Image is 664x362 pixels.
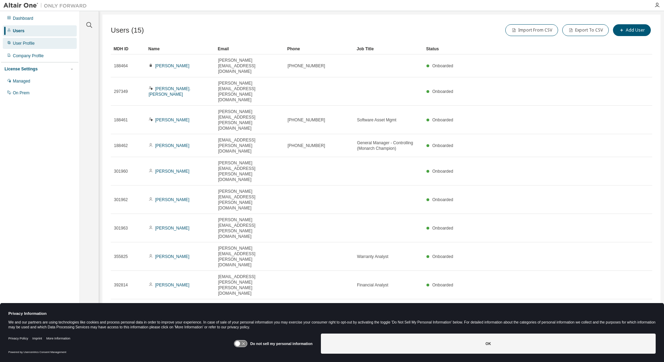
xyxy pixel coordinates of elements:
[114,169,128,174] span: 301960
[13,28,24,34] div: Users
[218,245,281,268] span: [PERSON_NAME][EMAIL_ADDRESS][PERSON_NAME][DOMAIN_NAME]
[218,274,281,296] span: [EMAIL_ADDRESS][PERSON_NAME][PERSON_NAME][DOMAIN_NAME]
[13,16,33,21] div: Dashboard
[155,283,190,287] a: [PERSON_NAME]
[13,90,30,96] div: On Prem
[357,140,420,151] span: General Manager - Controlling (Monarch Champion)
[155,197,190,202] a: [PERSON_NAME]
[155,143,190,148] a: [PERSON_NAME]
[114,225,128,231] span: 301963
[13,41,35,46] div: User Profile
[114,143,128,148] span: 188462
[613,24,651,36] button: Add User
[114,282,128,288] span: 392814
[155,118,190,122] a: [PERSON_NAME]
[218,58,281,74] span: [PERSON_NAME][EMAIL_ADDRESS][DOMAIN_NAME]
[288,63,325,69] span: [PHONE_NUMBER]
[432,197,453,202] span: Onboarded
[218,189,281,211] span: [PERSON_NAME][EMAIL_ADDRESS][PERSON_NAME][DOMAIN_NAME]
[288,143,325,148] span: [PHONE_NUMBER]
[357,43,421,54] div: Job Title
[505,24,558,36] button: Import From CSV
[357,282,388,288] span: Financial Analyst
[114,117,128,123] span: 188461
[111,26,144,34] span: Users (15)
[288,117,325,123] span: [PHONE_NUMBER]
[114,89,128,94] span: 297349
[432,118,453,122] span: Onboarded
[357,254,388,259] span: Warranty Analyst
[114,254,128,259] span: 355825
[218,109,281,131] span: [PERSON_NAME][EMAIL_ADDRESS][PERSON_NAME][DOMAIN_NAME]
[432,169,453,174] span: Onboarded
[13,78,30,84] div: Managed
[114,43,143,54] div: MDH ID
[148,43,212,54] div: Name
[432,143,453,148] span: Onboarded
[155,63,190,68] a: [PERSON_NAME]
[5,66,38,72] div: License Settings
[432,283,453,287] span: Onboarded
[218,137,281,154] span: [EMAIL_ADDRESS][PERSON_NAME][DOMAIN_NAME]
[218,160,281,182] span: [PERSON_NAME][EMAIL_ADDRESS][PERSON_NAME][DOMAIN_NAME]
[426,43,616,54] div: Status
[149,86,191,97] a: [PERSON_NAME]. [PERSON_NAME]
[432,63,453,68] span: Onboarded
[114,197,128,202] span: 301962
[562,24,609,36] button: Export To CSV
[218,217,281,239] span: [PERSON_NAME][EMAIL_ADDRESS][PERSON_NAME][DOMAIN_NAME]
[155,226,190,231] a: [PERSON_NAME]
[287,43,351,54] div: Phone
[218,80,281,103] span: [PERSON_NAME][EMAIL_ADDRESS][PERSON_NAME][DOMAIN_NAME]
[357,117,396,123] span: Software Asset Mgmt
[155,254,190,259] a: [PERSON_NAME]
[3,2,90,9] img: Altair One
[432,226,453,231] span: Onboarded
[432,89,453,94] span: Onboarded
[114,63,128,69] span: 188464
[155,169,190,174] a: [PERSON_NAME]
[218,43,282,54] div: Email
[13,53,44,59] div: Company Profile
[432,254,453,259] span: Onboarded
